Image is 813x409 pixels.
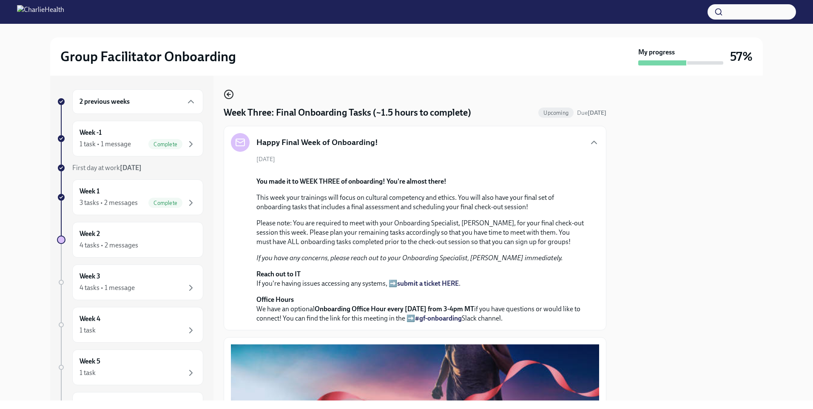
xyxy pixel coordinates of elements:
p: This week your trainings will focus on cultural competency and ethics. You will also have your fi... [256,193,586,212]
h6: 2 previous weeks [80,97,130,106]
span: Complete [148,141,182,148]
span: Complete [148,200,182,206]
p: If you're having issues accessing any systems, ➡️ . [256,270,586,288]
a: Week -11 task • 1 messageComplete [57,121,203,156]
span: October 4th, 2025 10:00 [577,109,606,117]
strong: You made it to WEEK THREE of onboarding! You're almost there! [256,177,446,185]
div: 1 task [80,326,96,335]
strong: My progress [638,48,675,57]
a: Week 34 tasks • 1 message [57,264,203,300]
div: 1 task [80,368,96,378]
p: Please note: You are required to meet with your Onboarding Specialist, [PERSON_NAME], for your fi... [256,219,586,247]
h6: Week 1 [80,187,99,196]
h6: Week 4 [80,314,100,324]
span: Upcoming [538,110,574,116]
h2: Group Facilitator Onboarding [60,48,236,65]
h6: Week 3 [80,272,100,281]
strong: Onboarding Office Hour every [DATE] from 3-4pm MT [315,305,474,313]
h6: Week 6 [80,399,100,409]
h5: Happy Final Week of Onboarding! [256,137,378,148]
span: First day at work [72,164,142,172]
strong: Office Hours [256,295,294,304]
div: 1 task • 1 message [80,139,131,149]
strong: [DATE] [588,109,606,116]
span: [DATE] [256,155,275,163]
p: We have an optional if you have questions or would like to connect! You can find the link for thi... [256,295,586,323]
a: Week 51 task [57,349,203,385]
div: 3 tasks • 2 messages [80,198,138,207]
strong: [DATE] [120,164,142,172]
a: #gf-onboarding [415,314,462,322]
div: 4 tasks • 1 message [80,283,135,293]
div: 2 previous weeks [72,89,203,114]
a: submit a ticket HERE [397,279,459,287]
h3: 57% [730,49,753,64]
img: CharlieHealth [17,5,64,19]
em: If you have any concerns, please reach out to your Onboarding Specialist, [PERSON_NAME] immediately. [256,254,563,262]
div: 4 tasks • 2 messages [80,241,138,250]
a: Week 13 tasks • 2 messagesComplete [57,179,203,215]
h6: Week 2 [80,229,100,239]
a: First day at work[DATE] [57,163,203,173]
span: Due [577,109,606,116]
a: Week 24 tasks • 2 messages [57,222,203,258]
a: Week 41 task [57,307,203,343]
h6: Week 5 [80,357,100,366]
strong: Reach out to IT [256,270,301,278]
h6: Week -1 [80,128,102,137]
h4: Week Three: Final Onboarding Tasks (~1.5 hours to complete) [224,106,471,119]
